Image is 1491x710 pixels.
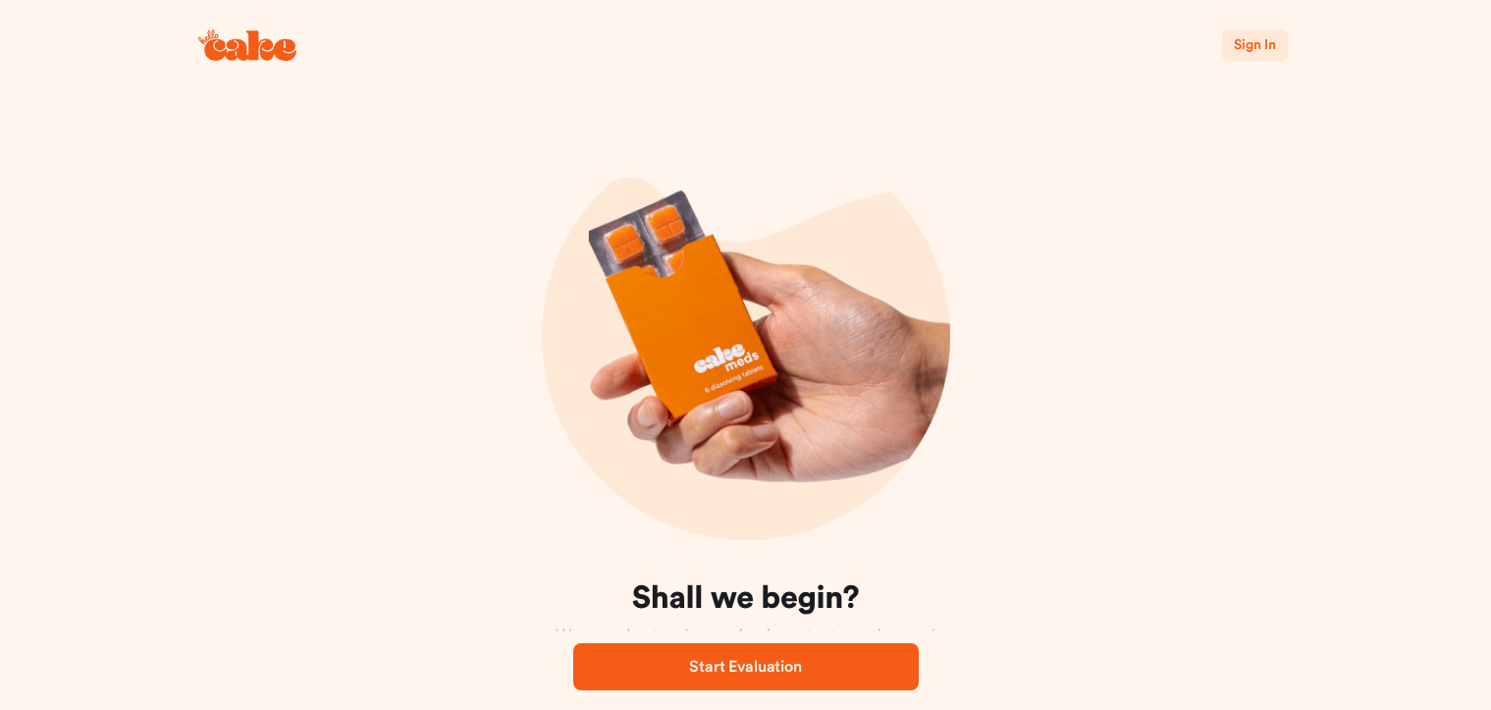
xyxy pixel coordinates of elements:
button: Start Evaluation [573,643,919,690]
img: onboarding-img03.png [542,132,950,540]
span: Start Evaluation [689,659,801,675]
div: We are going to ask you a few important questions and expect you to answer them honestly to keep ... [546,579,946,685]
h1: Shall we begin? [546,579,946,619]
button: Sign In [1222,29,1287,61]
span: Sign In [1234,38,1275,52]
